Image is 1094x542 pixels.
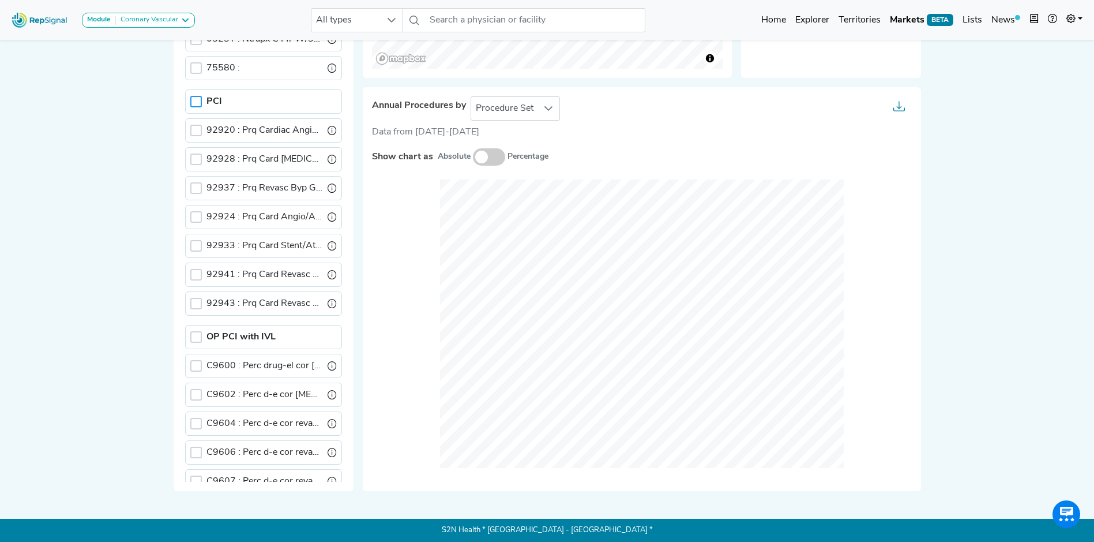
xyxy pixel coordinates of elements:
label: Perc d-e cor revasc w ami s [206,446,323,459]
strong: Module [87,16,111,23]
label: Prq Card Stent/Ath/Angio [206,239,323,253]
label: Prq Card Angio/Athrect 1 Art [206,210,323,224]
small: Absolute [438,151,471,163]
a: Explorer [791,9,834,32]
button: Intel Book [1025,9,1043,32]
label: Prq Cardiac Angioplast 1 Art [206,124,323,137]
span: Toggle attribution [706,52,713,65]
label: Prq Revasc Byp Graft 1 Vsl [206,181,323,195]
div: Coronary Vascular [116,16,178,25]
a: Mapbox logo [375,52,426,65]
small: Percentage [507,151,548,163]
label: Prq Card Revasc Chronic 1Vsl [206,297,323,311]
label: OP PCI with IVL [206,330,276,344]
span: BETA [927,14,953,25]
div: Data from [DATE]-[DATE] [372,125,912,139]
a: News [987,9,1025,32]
button: ModuleCoronary Vascular [82,13,195,28]
label: Perc drug-el cor stent sing [206,359,323,373]
label: Prq Card Stent W/Angio 1 Vsl [206,152,323,166]
span: Procedure Set [471,97,538,120]
button: Export as... [886,97,912,120]
label: Prq Card Revasc Mi 1 Vsl [206,268,323,282]
a: Lists [958,9,987,32]
span: All types [311,9,381,32]
label: Show chart as [372,150,433,164]
p: S2N Health * [GEOGRAPHIC_DATA] - [GEOGRAPHIC_DATA] * [174,519,921,542]
a: Home [757,9,791,32]
label: Perc d-e cor revasc t cabg s [206,417,323,431]
label: 75580 : [206,61,240,75]
label: PCI [206,95,222,109]
a: Territories [834,9,885,32]
input: Search a physician or facility [425,8,645,32]
a: MarketsBETA [885,9,958,32]
label: Perc d-e cor stent ather s [206,388,323,402]
label: Perc d-e cor revasc chro sin [206,474,323,488]
span: Annual Procedures by [372,100,466,111]
button: Toggle attribution [703,51,717,65]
